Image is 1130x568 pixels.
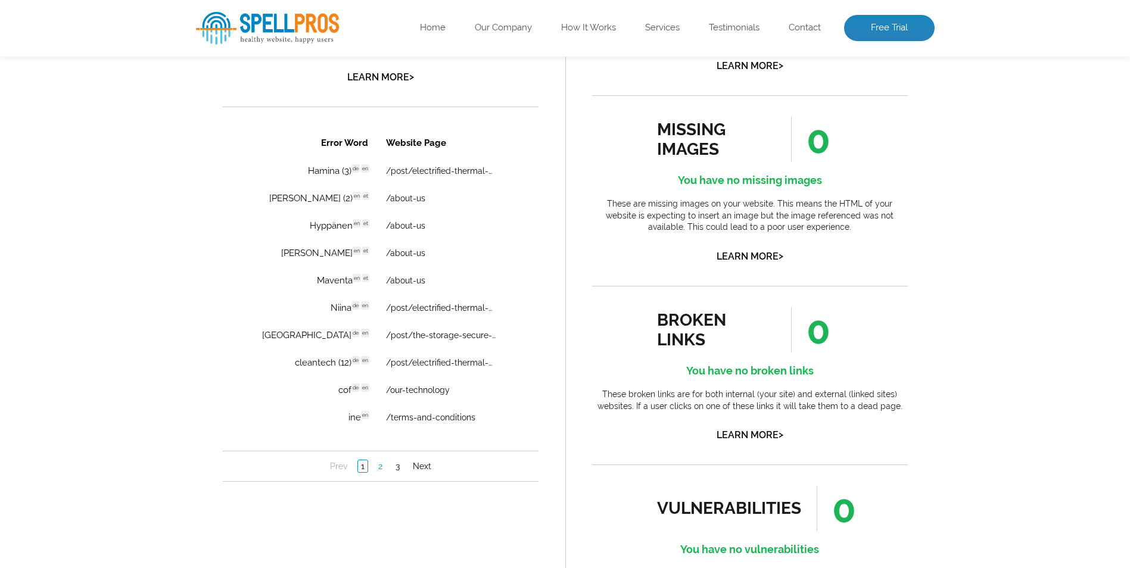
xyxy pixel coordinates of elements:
[163,285,253,294] a: /terms-and-conditions
[163,120,203,130] a: /about-us
[130,64,138,72] span: en
[779,426,783,443] span: >
[170,332,180,344] a: 3
[196,12,339,45] img: SpellPros
[592,171,908,190] h4: You have no missing images
[129,228,137,236] span: de
[163,93,203,102] a: /about-us
[129,201,137,209] span: de
[31,167,154,193] td: Niina
[31,112,154,138] td: [PERSON_NAME]
[645,22,680,34] a: Services
[130,91,138,99] span: en
[592,198,908,233] p: These are missing images on your website. This means the HTML of your website is expecting to ins...
[592,361,908,380] h4: You have no broken links
[138,173,147,182] span: en
[717,251,783,262] a: Learn More>
[475,22,532,34] a: Our Company
[31,85,154,111] td: Hyppänen
[31,276,154,302] td: ine
[139,146,147,154] span: et
[31,30,154,56] td: Hamina (3)
[163,230,273,239] a: /post/electrified-thermal-energy-storage-powering-a-cost-effective-low-carbon-future
[163,65,203,75] a: /about-us
[139,64,147,72] span: et
[31,139,154,166] td: Maventa
[657,120,765,159] div: missing images
[155,1,285,29] th: Website Page
[152,332,163,344] a: 2
[717,429,783,441] a: Learn More>
[592,540,908,559] h4: You have no vulnerabilities
[129,255,137,264] span: de
[129,36,137,45] span: de
[31,249,154,275] td: cof
[130,146,138,154] span: en
[138,228,147,236] span: en
[420,22,446,34] a: Home
[163,38,273,48] a: /post/electrified-thermal-energy-storage-powering-a-cost-effective-low-carbon-future
[138,36,147,45] span: en
[791,117,830,162] span: 0
[347,71,414,83] a: Learn More>
[130,118,138,127] span: en
[135,332,145,345] a: 1
[163,175,273,185] a: /post/electrified-thermal-energy-storage-powering-a-cost-effective-low-carbon-future
[709,22,759,34] a: Testimonials
[657,498,802,518] div: vulnerabilities
[163,148,203,157] a: /about-us
[657,310,765,349] div: broken links
[717,60,783,71] a: Learn More>
[31,57,154,83] td: [PERSON_NAME] (2)
[789,22,821,34] a: Contact
[31,194,154,220] td: [GEOGRAPHIC_DATA]
[409,68,414,85] span: >
[139,91,147,99] span: et
[791,307,830,352] span: 0
[592,389,908,412] p: These broken links are for both internal (your site) and external (linked sites) websites. If a u...
[779,57,783,74] span: >
[138,201,147,209] span: en
[129,173,137,182] span: de
[561,22,616,34] a: How It Works
[163,257,227,267] a: /our-technology
[187,332,211,344] a: Next
[31,1,154,29] th: Error Word
[139,118,147,127] span: et
[844,15,935,41] a: Free Trial
[779,248,783,264] span: >
[138,283,147,291] span: en
[163,202,273,212] a: /post/the-storage-secure-million-investment
[31,221,154,248] td: cleantech (12)
[817,486,856,531] span: 0
[138,255,147,264] span: en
